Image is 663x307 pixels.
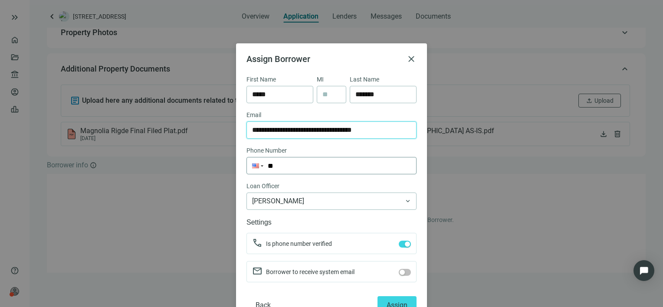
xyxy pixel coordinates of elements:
button: close [406,54,417,64]
span: call [252,238,263,248]
div: United States: + 1 [247,157,263,174]
span: Assign Borrower [246,54,310,64]
span: First Name [246,75,276,84]
span: Loan Officer [246,181,279,191]
span: MI [317,75,324,84]
div: Open Intercom Messenger [633,260,654,281]
span: Gabe Gruszynski [252,193,411,209]
span: Last Name [350,75,379,84]
span: mail [252,266,263,276]
span: Phone Number [246,146,287,155]
span: Settings [246,217,272,228]
span: Email [246,110,261,120]
span: Borrower to receive system email [266,268,354,275]
span: Is phone number verified [266,240,332,247]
